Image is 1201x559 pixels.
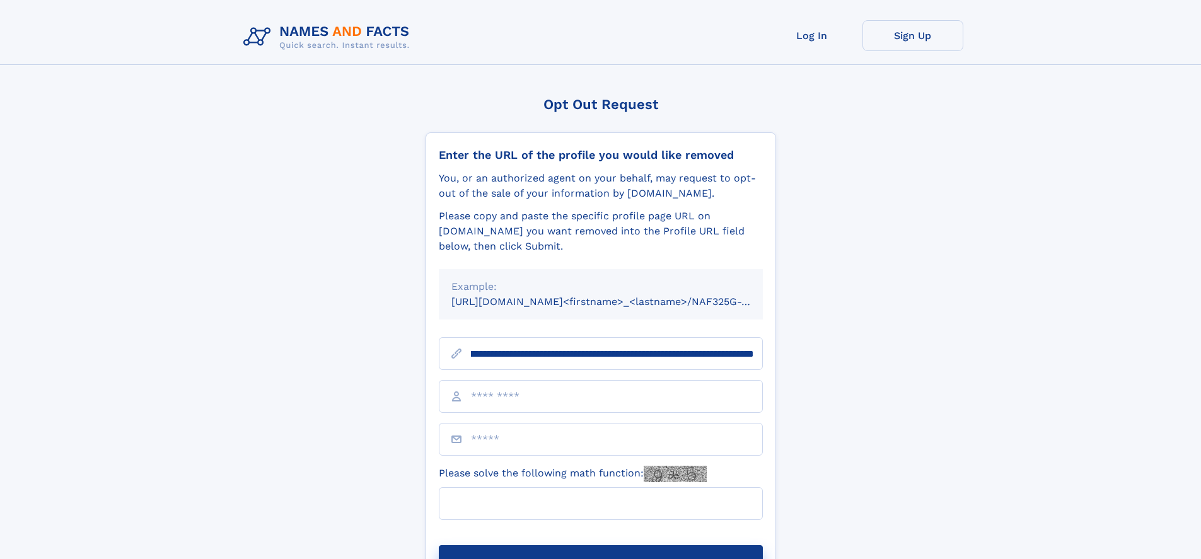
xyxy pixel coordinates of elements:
[762,20,862,51] a: Log In
[451,296,787,308] small: [URL][DOMAIN_NAME]<firstname>_<lastname>/NAF325G-xxxxxxxx
[439,171,763,201] div: You, or an authorized agent on your behalf, may request to opt-out of the sale of your informatio...
[238,20,420,54] img: Logo Names and Facts
[439,466,707,482] label: Please solve the following math function:
[426,96,776,112] div: Opt Out Request
[862,20,963,51] a: Sign Up
[451,279,750,294] div: Example:
[439,209,763,254] div: Please copy and paste the specific profile page URL on [DOMAIN_NAME] you want removed into the Pr...
[439,148,763,162] div: Enter the URL of the profile you would like removed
